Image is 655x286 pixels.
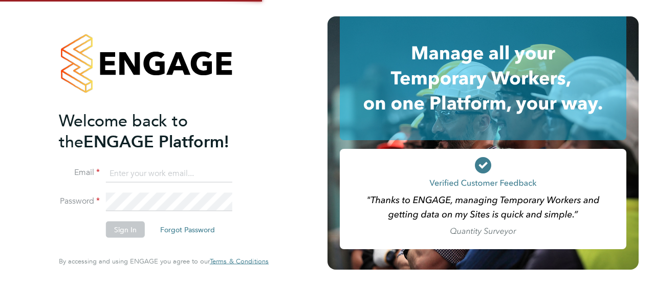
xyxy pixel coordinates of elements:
input: Enter your work email... [106,164,232,183]
span: By accessing and using ENGAGE you agree to our [59,257,269,266]
a: Terms & Conditions [210,257,269,266]
label: Email [59,167,100,178]
h2: ENGAGE Platform! [59,110,258,152]
button: Forgot Password [152,222,223,238]
label: Password [59,196,100,207]
button: Sign In [106,222,145,238]
span: Welcome back to the [59,111,188,151]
